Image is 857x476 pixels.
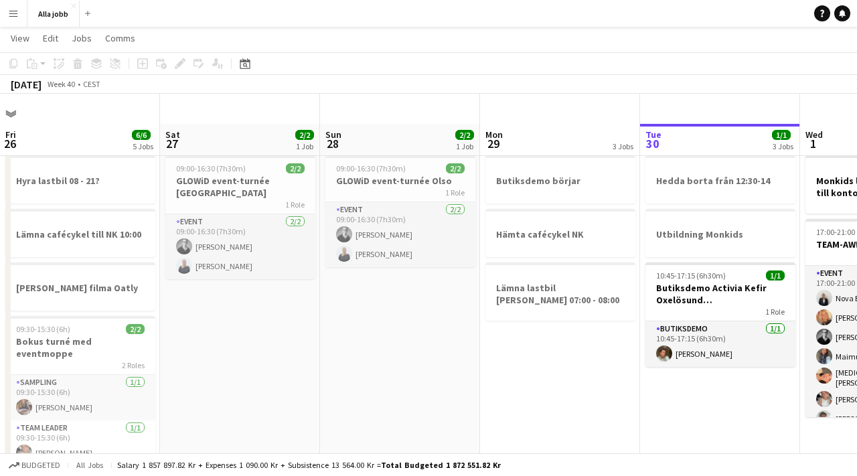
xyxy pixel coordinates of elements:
[485,209,635,257] app-job-card: Hämta cafécykel NK
[643,136,661,151] span: 30
[381,460,501,470] span: Total Budgeted 1 872 551.82 kr
[485,175,635,187] h3: Butiksdemo börjar
[122,360,145,370] span: 2 Roles
[37,29,64,47] a: Edit
[5,420,155,466] app-card-role: Team Leader1/109:30-15:30 (6h)[PERSON_NAME]
[163,136,180,151] span: 27
[105,32,135,44] span: Comms
[805,129,823,141] span: Wed
[133,141,153,151] div: 5 Jobs
[803,136,823,151] span: 1
[485,262,635,321] app-job-card: Lämna lastbil [PERSON_NAME] 07:00 - 08:00
[11,78,42,91] div: [DATE]
[83,79,100,89] div: CEST
[645,321,795,367] app-card-role: Butiksdemo1/110:45-17:15 (6h30m)[PERSON_NAME]
[772,130,791,140] span: 1/1
[165,129,180,141] span: Sat
[325,202,475,267] app-card-role: Event2/209:00-16:30 (7h30m)[PERSON_NAME][PERSON_NAME]
[21,461,60,470] span: Budgeted
[5,228,155,240] h3: Lämna cafécykel till NK 10:00
[485,282,635,306] h3: Lämna lastbil [PERSON_NAME] 07:00 - 08:00
[455,130,474,140] span: 2/2
[5,29,35,47] a: View
[645,155,795,204] app-job-card: Hedda borta från 12:30-14
[445,187,465,197] span: 1 Role
[485,228,635,240] h3: Hämta cafécykel NK
[325,155,475,267] app-job-card: 09:00-16:30 (7h30m)2/2GLOWiD event-turnée Olso1 RoleEvent2/209:00-16:30 (7h30m)[PERSON_NAME][PERS...
[296,141,313,151] div: 1 Job
[645,129,661,141] span: Tue
[336,163,406,173] span: 09:00-16:30 (7h30m)
[5,129,16,141] span: Fri
[117,460,501,470] div: Salary 1 857 897.82 kr + Expenses 1 090.00 kr + Subsistence 13 564.00 kr =
[5,262,155,311] app-job-card: [PERSON_NAME] filma Oatly
[773,141,793,151] div: 3 Jobs
[74,460,106,470] span: All jobs
[165,175,315,199] h3: GLOWiD event-turnée [GEOGRAPHIC_DATA]
[325,129,341,141] span: Sun
[72,32,92,44] span: Jobs
[645,262,795,367] app-job-card: 10:45-17:15 (6h30m)1/1Butiksdemo Activia Kefir Oxelösund ([GEOGRAPHIC_DATA])1 RoleButiksdemo1/110...
[7,458,62,473] button: Budgeted
[645,228,795,240] h3: Utbildning Monkids
[485,155,635,204] app-job-card: Butiksdemo börjar
[27,1,80,27] button: Alla jobb
[323,136,341,151] span: 28
[165,214,315,279] app-card-role: Event2/209:00-16:30 (7h30m)[PERSON_NAME][PERSON_NAME]
[176,163,246,173] span: 09:00-16:30 (7h30m)
[295,130,314,140] span: 2/2
[645,282,795,306] h3: Butiksdemo Activia Kefir Oxelösund ([GEOGRAPHIC_DATA])
[613,141,633,151] div: 3 Jobs
[766,270,785,281] span: 1/1
[285,200,305,210] span: 1 Role
[43,32,58,44] span: Edit
[5,175,155,187] h3: Hyra lastbil 08 - 21?
[165,155,315,279] app-job-card: 09:00-16:30 (7h30m)2/2GLOWiD event-turnée [GEOGRAPHIC_DATA]1 RoleEvent2/209:00-16:30 (7h30m)[PERS...
[446,163,465,173] span: 2/2
[485,129,503,141] span: Mon
[44,79,78,89] span: Week 40
[5,209,155,257] app-job-card: Lämna cafécykel till NK 10:00
[325,175,475,187] h3: GLOWiD event-turnée Olso
[286,163,305,173] span: 2/2
[483,136,503,151] span: 29
[126,324,145,334] span: 2/2
[5,335,155,360] h3: Bokus turné med eventmoppe
[645,209,795,257] app-job-card: Utbildning Monkids
[3,136,16,151] span: 26
[765,307,785,317] span: 1 Role
[5,155,155,204] app-job-card: Hyra lastbil 08 - 21?
[16,324,70,334] span: 09:30-15:30 (6h)
[5,282,155,294] h3: [PERSON_NAME] filma Oatly
[100,29,141,47] a: Comms
[645,175,795,187] h3: Hedda borta från 12:30-14
[5,316,155,466] app-job-card: 09:30-15:30 (6h)2/2Bokus turné med eventmoppe2 RolesSampling1/109:30-15:30 (6h)[PERSON_NAME]Team ...
[11,32,29,44] span: View
[66,29,97,47] a: Jobs
[456,141,473,151] div: 1 Job
[656,270,726,281] span: 10:45-17:15 (6h30m)
[132,130,151,140] span: 6/6
[5,375,155,420] app-card-role: Sampling1/109:30-15:30 (6h)[PERSON_NAME]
